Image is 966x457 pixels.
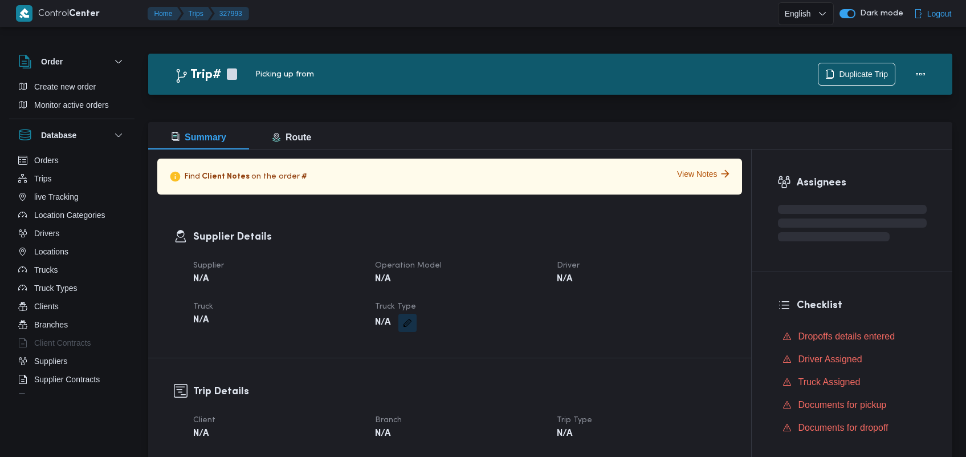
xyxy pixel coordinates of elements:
span: # [301,172,307,181]
button: 327993 [210,7,249,21]
span: Documents for dropoff [798,423,888,432]
button: Monitor active orders [14,96,130,114]
span: Documents for pickup [798,398,887,412]
button: Dropoffs details entered [778,327,927,346]
div: Order [9,78,134,119]
button: Devices [14,389,130,407]
span: Operation Model [375,262,442,269]
span: Drivers [34,227,59,240]
button: Truck Types [14,279,130,297]
button: Actions [909,63,932,86]
span: Branch [375,416,402,424]
span: Dropoffs details entered [798,331,895,341]
span: Client Notes [202,172,250,181]
button: live Tracking [14,188,130,206]
span: Driver Assigned [798,353,862,366]
span: Devices [34,391,63,405]
button: Location Categories [14,206,130,224]
h3: Checklist [797,298,927,313]
span: Supplier [193,262,224,269]
button: Drivers [14,224,130,242]
button: Clients [14,297,130,316]
b: N/A [375,427,390,441]
span: Driver Assigned [798,354,862,364]
span: Summary [171,132,226,142]
span: Clients [34,300,59,313]
span: Truck Types [34,281,77,295]
b: N/A [557,427,572,441]
span: Logout [927,7,952,21]
div: Database [9,151,134,398]
button: Suppliers [14,352,130,370]
span: Client Contracts [34,336,91,350]
button: Orders [14,151,130,169]
button: Trips [14,169,130,188]
p: Find on the order [166,168,309,185]
b: N/A [375,273,390,286]
button: Logout [909,2,956,25]
button: Home [148,7,182,21]
span: Client [193,416,215,424]
b: N/A [557,273,572,286]
button: Client Contracts [14,334,130,352]
span: Create new order [34,80,96,94]
span: Dropoffs details entered [798,330,895,343]
button: Supplier Contracts [14,370,130,389]
span: Truck Assigned [798,375,861,389]
button: Create new order [14,78,130,96]
b: N/A [193,314,209,327]
span: Location Categories [34,208,105,222]
h2: Trip# [174,68,221,83]
h3: Order [41,55,63,68]
button: Duplicate Trip [818,63,895,86]
b: N/A [193,273,209,286]
button: Documents for dropoff [778,419,927,437]
b: N/A [193,427,209,441]
span: Documents for pickup [798,400,887,410]
span: Documents for dropoff [798,421,888,435]
span: Trip Type [557,416,592,424]
button: Truck Assigned [778,373,927,391]
button: Branches [14,316,130,334]
h3: Database [41,128,76,142]
button: View Notes [677,168,733,180]
span: Trucks [34,263,58,277]
h3: Assignees [797,175,927,191]
b: N/A [375,316,390,330]
button: Driver Assigned [778,350,927,369]
button: Order [18,55,125,68]
span: Duplicate Trip [839,67,888,81]
h3: Trip Details [193,384,725,399]
div: Picking up from [255,68,818,80]
span: Monitor active orders [34,98,109,112]
span: Driver [557,262,580,269]
button: Trucks [14,261,130,279]
span: Supplier Contracts [34,373,100,386]
span: Truck Type [375,303,416,310]
img: X8yXhbKr1z7QwAAAABJRU5ErkJggg== [16,5,32,22]
span: Locations [34,245,68,258]
span: Truck [193,303,213,310]
span: Route [272,132,311,142]
button: Trips [180,7,213,21]
span: Dark mode [855,9,903,18]
span: Orders [34,153,59,167]
span: Truck Assigned [798,377,861,387]
b: Center [69,10,100,18]
span: Trips [34,172,52,185]
h3: Supplier Details [193,229,725,245]
button: Locations [14,242,130,261]
span: live Tracking [34,190,79,204]
button: Documents for pickup [778,396,927,414]
button: Database [18,128,125,142]
span: Branches [34,318,68,331]
span: Suppliers [34,354,67,368]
